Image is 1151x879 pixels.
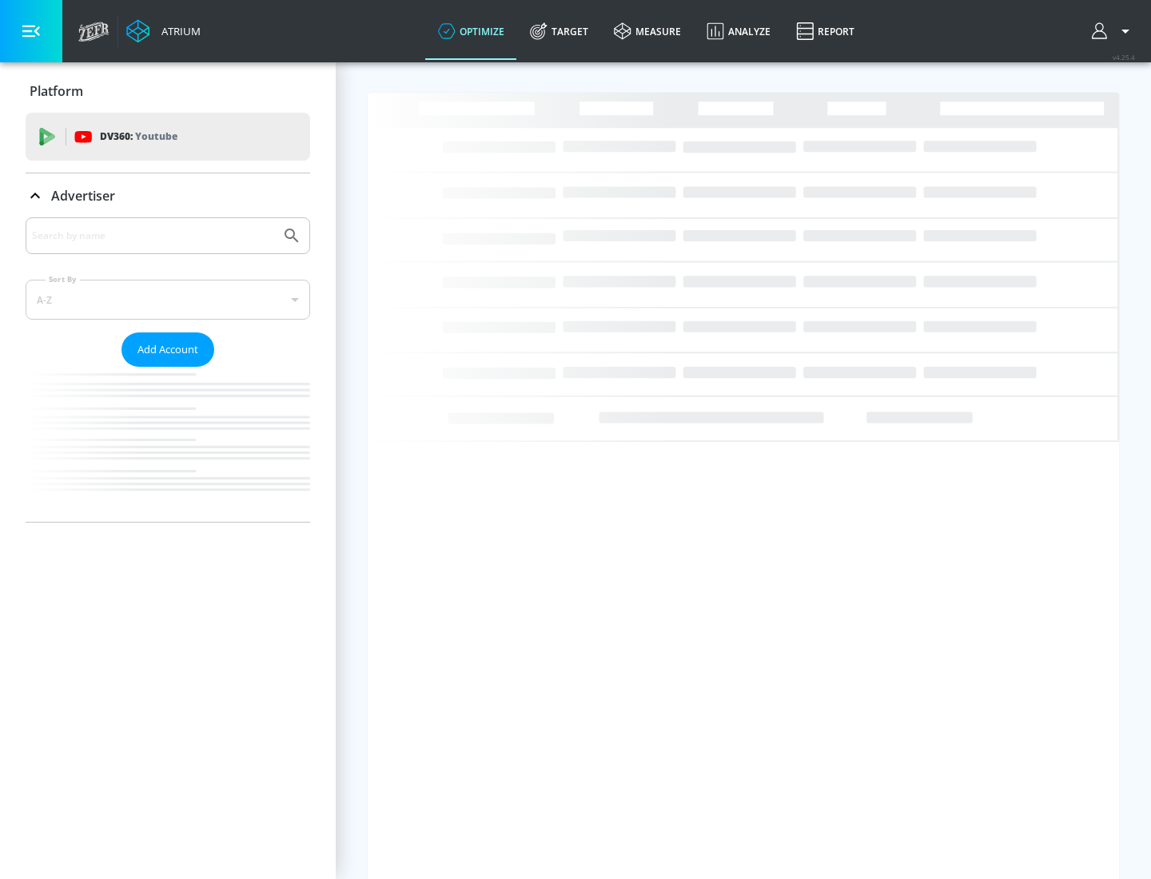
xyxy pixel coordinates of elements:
[137,340,198,359] span: Add Account
[26,367,310,522] nav: list of Advertiser
[601,2,694,60] a: measure
[51,187,115,205] p: Advertiser
[783,2,867,60] a: Report
[126,19,201,43] a: Atrium
[26,217,310,522] div: Advertiser
[517,2,601,60] a: Target
[26,280,310,320] div: A-Z
[425,2,517,60] a: optimize
[100,128,177,145] p: DV360:
[30,82,83,100] p: Platform
[1113,53,1135,62] span: v 4.25.4
[121,332,214,367] button: Add Account
[32,225,274,246] input: Search by name
[26,69,310,113] div: Platform
[694,2,783,60] a: Analyze
[46,274,80,284] label: Sort By
[26,173,310,218] div: Advertiser
[155,24,201,38] div: Atrium
[135,128,177,145] p: Youtube
[26,113,310,161] div: DV360: Youtube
